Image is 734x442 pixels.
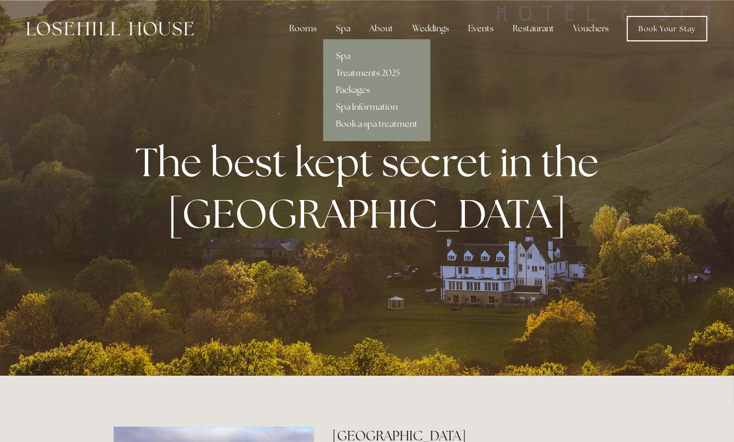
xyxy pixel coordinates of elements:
[404,18,457,39] div: Weddings
[460,18,502,39] div: Events
[135,136,607,240] strong: The best kept secret in the [GEOGRAPHIC_DATA]
[627,16,707,41] a: Book Your Stay
[323,48,430,65] a: Spa
[504,18,563,39] div: Restaurant
[323,116,430,133] a: Book a spa treatment
[323,65,430,82] a: Treatments 2025
[323,99,430,116] a: Spa Information
[323,82,430,99] a: Packages
[327,18,359,39] div: Spa
[281,18,325,39] div: Rooms
[361,18,402,39] div: About
[565,18,617,39] a: Vouchers
[27,22,194,36] img: Losehill House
